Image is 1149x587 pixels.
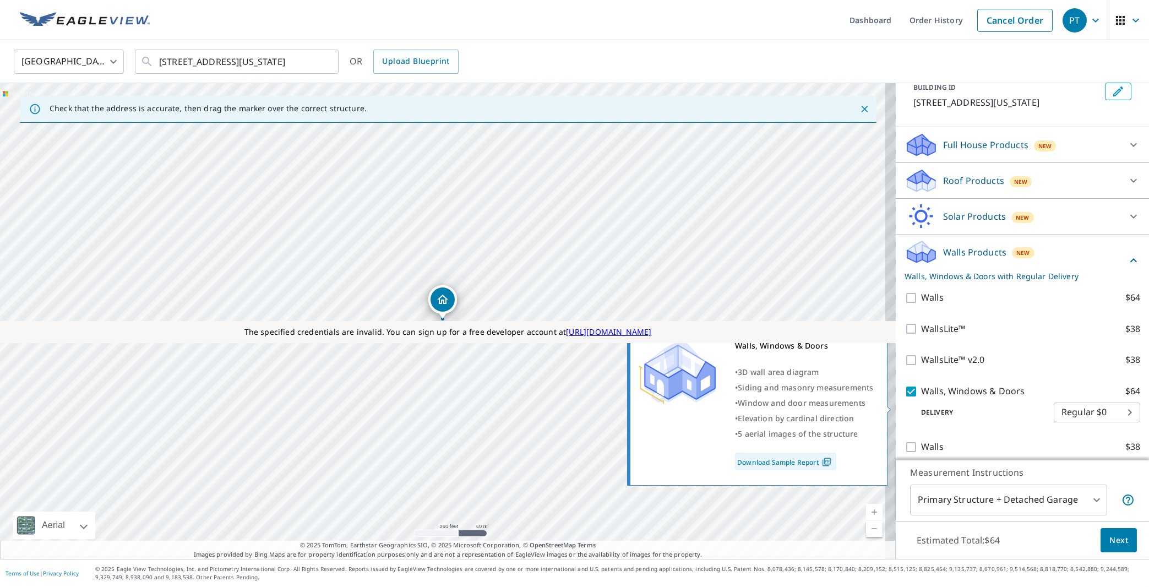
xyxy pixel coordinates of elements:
span: New [1038,142,1052,150]
span: Your report will include the primary structure and a detached garage if one exists. [1121,493,1135,507]
span: Upload Blueprint [382,55,449,68]
div: Walls, Windows & Doors [735,338,873,354]
span: 3D wall area diagram [738,367,819,377]
div: • [735,395,873,411]
div: • [735,411,873,426]
a: Download Sample Report [735,453,836,470]
div: Dropped pin, building 1, Residential property, 11808 Volterra Way Oklahoma City, OK 73170 [428,285,457,319]
div: OR [350,50,459,74]
p: Check that the address is accurate, then drag the marker over the correct structure. [50,104,367,113]
span: New [1014,177,1028,186]
p: [STREET_ADDRESS][US_STATE] [913,96,1101,109]
p: Walls Products [943,246,1006,259]
img: Pdf Icon [819,457,834,467]
p: | [6,570,79,577]
p: Walls, Windows & Doors [921,384,1025,398]
div: • [735,426,873,442]
p: $38 [1125,353,1140,367]
img: EV Logo [20,12,150,29]
p: Solar Products [943,210,1006,223]
a: Cancel Order [977,9,1053,32]
p: WallsLite™ v2.0 [921,353,984,367]
div: Primary Structure + Detached Garage [910,485,1107,515]
span: 5 aerial images of the structure [738,428,858,439]
div: Aerial [39,512,68,539]
div: Aerial [13,512,95,539]
input: Search by address or latitude-longitude [159,46,316,77]
div: • [735,365,873,380]
button: Close [857,102,872,116]
div: Roof ProductsNew [905,167,1140,194]
p: Full House Products [943,138,1028,151]
span: © 2025 TomTom, Earthstar Geographics SIO, © 2025 Microsoft Corporation, © [300,541,596,550]
div: Solar ProductsNew [905,203,1140,230]
button: Edit building 1 [1105,83,1131,100]
span: New [1016,213,1030,222]
div: [GEOGRAPHIC_DATA] [14,46,124,77]
p: $64 [1125,291,1140,305]
p: WallsLite™ [921,322,966,336]
button: Next [1101,528,1137,553]
p: Walls [921,440,944,454]
a: Current Level 17, Zoom Out [866,520,883,537]
a: Privacy Policy [43,569,79,577]
div: Walls ProductsNewWalls, Windows & Doors with Regular Delivery [905,239,1140,282]
a: Terms [578,541,596,549]
span: Next [1109,534,1128,547]
img: Premium [639,338,716,404]
p: BUILDING ID [913,83,956,92]
p: $64 [1125,384,1140,398]
a: Current Level 17, Zoom In [866,504,883,520]
p: $38 [1125,440,1140,454]
p: Estimated Total: $64 [908,528,1009,552]
p: Measurement Instructions [910,466,1135,479]
p: © 2025 Eagle View Technologies, Inc. and Pictometry International Corp. All Rights Reserved. Repo... [95,565,1143,581]
a: Upload Blueprint [373,50,458,74]
p: $38 [1125,322,1140,336]
span: Window and door measurements [738,398,865,408]
div: • [735,380,873,395]
p: Walls, Windows & Doors with Regular Delivery [905,270,1127,282]
div: Full House ProductsNew [905,132,1140,158]
a: OpenStreetMap [530,541,576,549]
span: Elevation by cardinal direction [738,413,854,423]
p: Delivery [905,407,1054,417]
div: Regular $0 [1054,397,1140,428]
p: Roof Products [943,174,1004,187]
div: PT [1063,8,1087,32]
p: Walls [921,291,944,305]
span: New [1016,248,1030,257]
a: [URL][DOMAIN_NAME] [566,327,651,337]
a: Terms of Use [6,569,40,577]
span: Siding and masonry measurements [738,382,873,393]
